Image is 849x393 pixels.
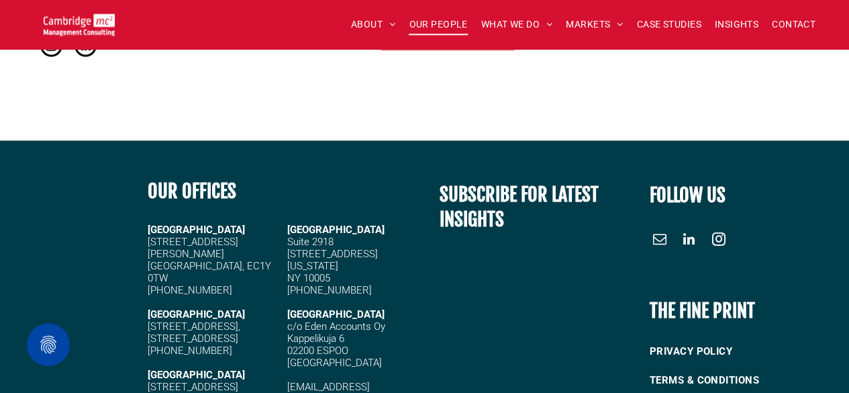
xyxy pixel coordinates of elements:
[344,14,403,35] a: ABOUT
[402,14,474,35] a: OUR PEOPLE
[287,260,338,272] span: [US_STATE]
[709,229,729,253] a: instagram
[650,299,755,322] b: THE FINE PRINT
[475,14,560,35] a: WHAT WE DO
[148,224,245,236] strong: [GEOGRAPHIC_DATA]
[650,183,726,207] font: FOLLOW US
[287,236,334,248] span: Suite 2918
[630,14,708,35] a: CASE STUDIES
[559,14,630,35] a: MARKETS
[148,308,245,320] strong: [GEOGRAPHIC_DATA]
[148,236,271,284] span: [STREET_ADDRESS][PERSON_NAME] [GEOGRAPHIC_DATA], EC1Y 0TW
[650,337,832,366] a: PRIVACY POLICY
[765,14,822,35] a: CONTACT
[44,13,115,36] img: Go to Homepage
[287,320,385,369] span: c/o Eden Accounts Oy Kappelikuja 6 02200 ESPOO [GEOGRAPHIC_DATA]
[44,15,115,30] a: Your Business Transformed | Cambridge Management Consulting
[287,248,378,260] span: [STREET_ADDRESS]
[148,345,232,357] span: [PHONE_NUMBER]
[148,284,232,296] span: [PHONE_NUMBER]
[148,333,238,345] span: [STREET_ADDRESS]
[148,320,240,333] span: [STREET_ADDRESS],
[679,229,699,253] a: linkedin
[708,14,765,35] a: INSIGHTS
[650,229,670,253] a: email
[148,369,245,381] strong: [GEOGRAPHIC_DATA]
[148,179,236,203] b: OUR OFFICES
[409,14,467,35] span: OUR PEOPLE
[287,308,385,320] span: [GEOGRAPHIC_DATA]
[440,183,599,231] span: SUBSCRIBE FOR LATEST INSIGHTS
[287,284,372,296] span: [PHONE_NUMBER]
[287,272,330,284] span: NY 10005
[287,224,385,236] span: [GEOGRAPHIC_DATA]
